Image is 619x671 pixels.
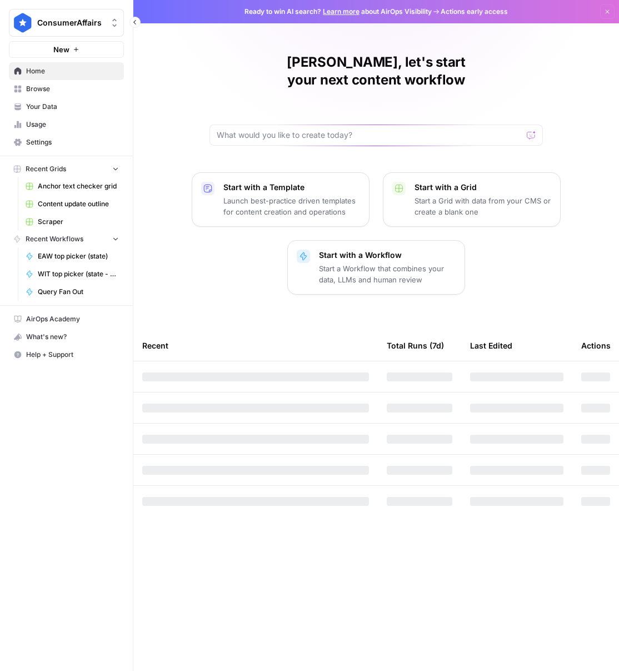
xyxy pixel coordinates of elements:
a: WIT top picker (state - new) [21,265,124,283]
a: EAW top picker (state) [21,247,124,265]
span: Settings [26,137,119,147]
p: Start a Workflow that combines your data, LLMs and human review [319,263,456,285]
span: Recent Grids [26,164,66,174]
a: Learn more [323,7,360,16]
input: What would you like to create today? [217,130,522,141]
p: Start with a Grid [415,182,551,193]
button: Start with a WorkflowStart a Workflow that combines your data, LLMs and human review [287,240,465,295]
div: Recent [142,330,369,361]
div: What's new? [9,329,123,345]
span: Anchor text checker grid [38,181,119,191]
span: Browse [26,84,119,94]
p: Start with a Template [223,182,360,193]
p: Launch best-practice driven templates for content creation and operations [223,195,360,217]
h1: [PERSON_NAME], let's start your next content workflow [209,53,543,89]
div: Last Edited [470,330,512,361]
span: Recent Workflows [26,234,83,244]
button: Recent Grids [9,161,124,177]
button: Help + Support [9,346,124,364]
span: Help + Support [26,350,119,360]
span: Usage [26,120,119,130]
span: Actions early access [441,7,508,17]
a: Query Fan Out [21,283,124,301]
span: Ready to win AI search? about AirOps Visibility [244,7,432,17]
button: Start with a TemplateLaunch best-practice driven templates for content creation and operations [192,172,370,227]
a: Home [9,62,124,80]
span: WIT top picker (state - new) [38,269,119,279]
a: AirOps Academy [9,310,124,328]
span: AirOps Academy [26,314,119,324]
button: Recent Workflows [9,231,124,247]
a: Browse [9,80,124,98]
a: Settings [9,133,124,151]
span: Content update outline [38,199,119,209]
div: Actions [581,330,611,361]
img: ConsumerAffairs Logo [13,13,33,33]
p: Start a Grid with data from your CMS or create a blank one [415,195,551,217]
button: Start with a GridStart a Grid with data from your CMS or create a blank one [383,172,561,227]
a: Anchor text checker grid [21,177,124,195]
a: Content update outline [21,195,124,213]
a: Your Data [9,98,124,116]
a: Scraper [21,213,124,231]
span: Your Data [26,102,119,112]
button: New [9,41,124,58]
span: Query Fan Out [38,287,119,297]
div: Total Runs (7d) [387,330,444,361]
span: ConsumerAffairs [37,17,104,28]
button: What's new? [9,328,124,346]
span: Home [26,66,119,76]
span: Scraper [38,217,119,227]
a: Usage [9,116,124,133]
span: EAW top picker (state) [38,251,119,261]
button: Workspace: ConsumerAffairs [9,9,124,37]
span: New [53,44,69,55]
p: Start with a Workflow [319,250,456,261]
